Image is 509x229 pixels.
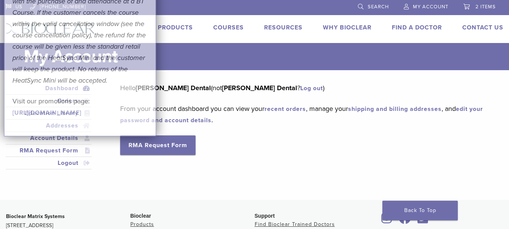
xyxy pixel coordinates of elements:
[12,95,148,118] p: Visit our promotions page:
[264,24,303,31] a: Resources
[255,221,335,227] a: Find Bioclear Trained Doctors
[300,85,323,92] a: Log out
[264,105,306,113] a: recent orders
[222,84,297,92] strong: [PERSON_NAME] Dental
[392,24,442,31] a: Find A Doctor
[348,105,442,113] a: shipping and billing addresses
[7,158,90,168] a: Logout
[415,217,431,224] a: Bioclear
[7,134,90,143] a: Account Details
[368,4,389,10] span: Search
[255,213,275,219] span: Support
[413,4,448,10] span: My Account
[130,213,151,219] span: Bioclear
[6,213,65,220] strong: Bioclear Matrix Systems
[136,84,211,92] strong: [PERSON_NAME] Dental
[379,217,394,224] a: Bioclear
[158,24,193,31] a: Products
[396,217,413,224] a: Bioclear
[120,82,492,94] p: Hello (not ? )
[382,201,458,220] a: Back To Top
[130,221,154,227] a: Products
[120,103,492,126] p: From your account dashboard you can view your , manage your , and .
[12,109,81,117] a: [URL][DOMAIN_NAME]
[323,24,371,31] a: Why Bioclear
[462,24,503,31] a: Contact Us
[24,43,503,70] h1: My Account
[475,4,496,10] span: 2 items
[120,135,196,155] a: RMA Request Form
[213,24,244,31] a: Courses
[7,146,90,155] a: RMA Request Form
